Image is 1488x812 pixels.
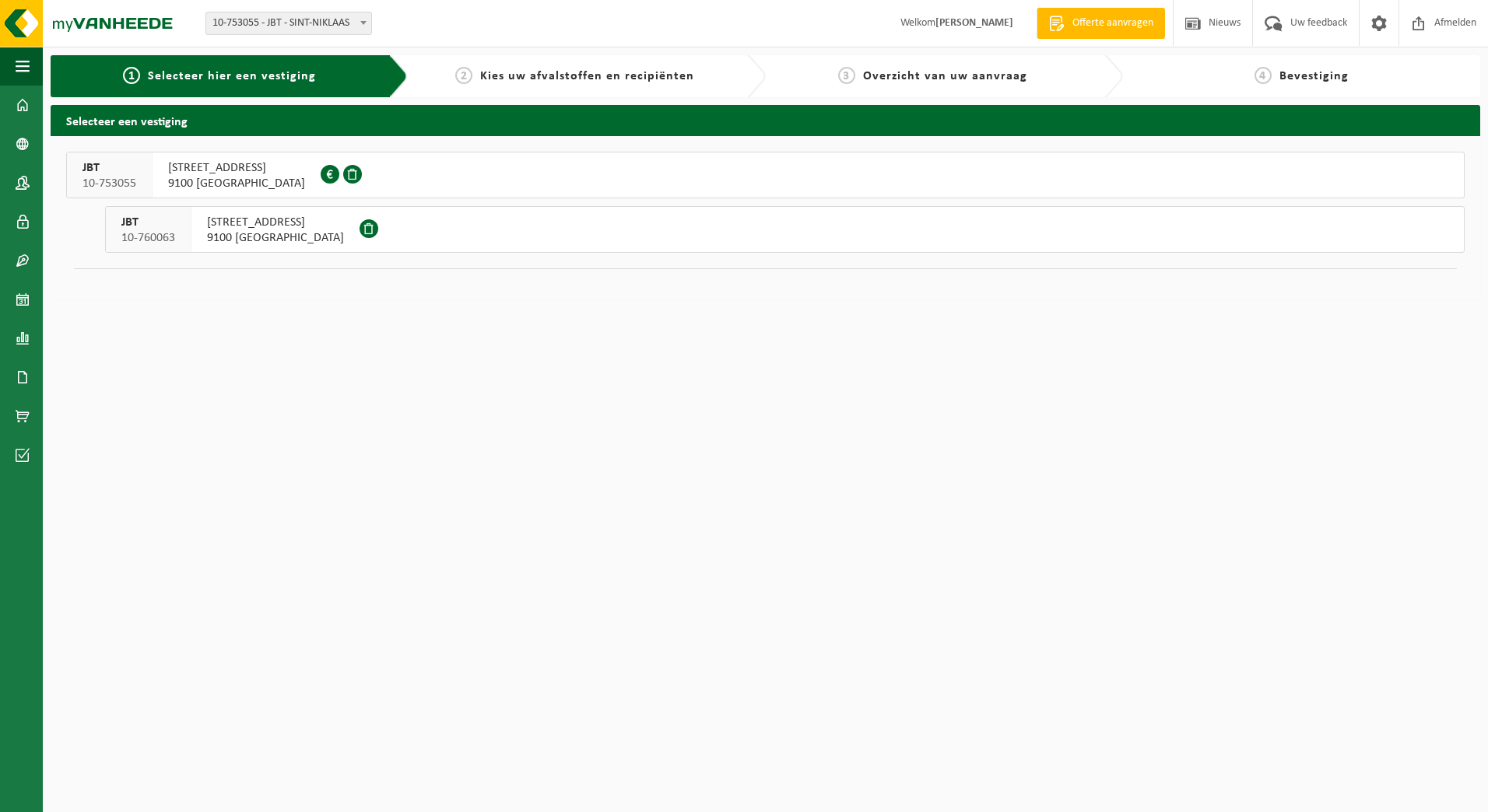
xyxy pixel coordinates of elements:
[82,160,136,176] span: JBT
[838,67,855,84] span: 3
[1255,67,1272,84] span: 4
[121,215,175,230] span: JBT
[51,105,1480,135] h2: Selecteer een vestiging
[863,70,1027,82] span: Overzicht van uw aanvraag
[82,176,136,191] span: 10-753055
[148,70,316,82] span: Selecteer hier een vestiging
[205,12,372,35] span: 10-753055 - JBT - SINT-NIKLAAS
[480,70,694,82] span: Kies uw afvalstoffen en recipiënten
[455,67,472,84] span: 2
[168,176,305,191] span: 9100 [GEOGRAPHIC_DATA]
[1069,16,1157,31] span: Offerte aanvragen
[935,17,1013,29] strong: [PERSON_NAME]
[123,67,140,84] span: 1
[1279,70,1349,82] span: Bevestiging
[207,230,344,246] span: 9100 [GEOGRAPHIC_DATA]
[66,152,1465,198] button: JBT 10-753055 [STREET_ADDRESS]9100 [GEOGRAPHIC_DATA]
[206,12,371,34] span: 10-753055 - JBT - SINT-NIKLAAS
[105,206,1465,253] button: JBT 10-760063 [STREET_ADDRESS]9100 [GEOGRAPHIC_DATA]
[1037,8,1165,39] a: Offerte aanvragen
[121,230,175,246] span: 10-760063
[168,160,305,176] span: [STREET_ADDRESS]
[207,215,344,230] span: [STREET_ADDRESS]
